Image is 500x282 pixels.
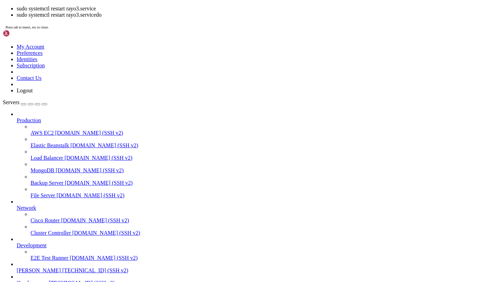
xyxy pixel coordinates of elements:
a: Load Balancer [DOMAIN_NAME] (SSH v2) [31,155,497,161]
x-row: Welcome to Ubuntu 24.04.2 LTS (GNU/Linux 6.11.0-1018-azure x86_64) [3,3,409,9]
span: ~ [47,176,50,182]
a: Cisco Router [DOMAIN_NAME] (SSH v2) [31,217,497,224]
a: MongoDB [DOMAIN_NAME] (SSH v2) [31,167,497,174]
x-row: To see these additional updates run: apt list --upgradable [3,124,409,130]
x-row: just raised the bar for easy, resilient and secure K8s cluster deployment. [3,84,409,90]
x-row: Last login: [DATE] from [TECHNICAL_ID] [3,159,409,165]
a: Backup Server [DOMAIN_NAME] (SSH v2) [31,180,497,186]
li: sudo systemctl restart rayo3.service [17,6,497,12]
span: [DOMAIN_NAME] (SSH v2) [70,255,138,261]
span: [DOMAIN_NAME] (SSH v2) [65,180,133,186]
a: Identities [17,56,37,62]
span: Production [17,117,41,123]
span: [DOMAIN_NAME] (SSH v2) [57,192,125,198]
a: Elastic Beanstalk [DOMAIN_NAME] (SSH v2) [31,142,497,149]
x-row: 12 additional security updates can be applied with ESM Apps. [3,135,409,141]
div: (55, 30) [164,176,167,182]
span: Backup Server [31,180,64,186]
x-row: : $ sudo lsof -i :8000 [3,170,409,176]
a: Logout [17,88,33,93]
span: ~ [47,165,50,170]
x-row: * Management: [URL][DOMAIN_NAME] [3,20,409,26]
li: sudo systemctl restart rayo3.servicedo [17,12,497,18]
span: [TECHNICAL_ID] (SSH v2) [62,267,128,273]
span: [DOMAIN_NAME] (SSH v2) [70,142,139,148]
a: Cluster Controller [DOMAIN_NAME] (SSH v2) [31,230,497,236]
span: ubuntu@dev-rayo [3,170,44,176]
li: AWS EC2 [DOMAIN_NAME] (SSH v2) [31,124,497,136]
span: Network [17,205,36,211]
x-row: 81 updates can be applied immediately. [3,118,409,124]
x-row: [URL][DOMAIN_NAME] [3,95,409,101]
a: Development [17,242,497,249]
li: File Server [DOMAIN_NAME] (SSH v2) [31,186,497,199]
span: [DOMAIN_NAME] (SSH v2) [65,155,133,161]
span: [PERSON_NAME] [17,267,61,273]
li: Backup Server [DOMAIN_NAME] (SSH v2) [31,174,497,186]
a: Servers [3,99,47,105]
li: Cluster Controller [DOMAIN_NAME] (SSH v2) [31,224,497,236]
span: Servers [3,99,19,105]
img: Shellngn [3,30,43,37]
span: ubuntu@dev-rayo [3,165,44,170]
a: File Server [DOMAIN_NAME] (SSH v2) [31,192,497,199]
a: Subscription [17,63,45,68]
a: My Account [17,44,44,50]
x-row: System information as of [DATE] [3,38,409,43]
span: Load Balancer [31,155,63,161]
x-row: Swap usage: 0% [3,66,409,72]
span: Cluster Controller [31,230,71,236]
x-row: * Strictly confined Kubernetes makes edge and IoT secure. Learn how MicroK8s [3,78,409,84]
span: ~ [47,170,50,176]
li: Cisco Router [DOMAIN_NAME] (SSH v2) [31,211,497,224]
span: Development [17,242,47,248]
span: Press tab to insert, esc to close. [6,25,49,29]
span: MongoDB [31,167,54,173]
x-row: Memory usage: 73% IPv4 address for eth0: [TECHNICAL_ID] [3,60,409,66]
li: Development [17,236,497,261]
a: Preferences [17,50,43,56]
li: MongoDB [DOMAIN_NAME] (SSH v2) [31,161,497,174]
a: [PERSON_NAME] [TECHNICAL_ID] (SSH v2) [17,267,497,274]
a: E2E Test Runner [DOMAIN_NAME] (SSH v2) [31,255,497,261]
span: AWS EC2 [31,130,54,136]
span: File Server [31,192,55,198]
span: [DOMAIN_NAME] (SSH v2) [56,167,124,173]
li: [PERSON_NAME] [TECHNICAL_ID] (SSH v2) [17,261,497,274]
x-row: : $ pkill -f gunicorn [3,165,409,171]
span: [DOMAIN_NAME] (SSH v2) [72,230,140,236]
a: Network [17,205,497,211]
span: ubuntu@dev-rayo [3,176,44,182]
span: Cisco Router [31,217,60,223]
span: Elastic Beanstalk [31,142,69,148]
x-row: * Support: [URL][DOMAIN_NAME] [3,26,409,32]
li: Production [17,111,497,199]
span: E2E Test Runner [31,255,68,261]
li: E2E Test Runner [DOMAIN_NAME] (SSH v2) [31,249,497,261]
span: [DOMAIN_NAME] (SSH v2) [55,130,123,136]
x-row: * Documentation: [URL][DOMAIN_NAME] [3,14,409,20]
span: [DOMAIN_NAME] (SSH v2) [61,217,129,223]
x-row: System load: 0.13 Processes: 181 [3,49,409,55]
a: AWS EC2 [DOMAIN_NAME] (SSH v2) [31,130,497,136]
li: Load Balancer [DOMAIN_NAME] (SSH v2) [31,149,497,161]
x-row: : $ sudo systemctl restart rayo3.service [3,176,409,182]
x-row: Expanded Security Maintenance for Applications is not enabled. [3,107,409,113]
li: Network [17,199,497,236]
x-row: Usage of /: 48.2% of 28.02GB Users logged in: 0 [3,55,409,61]
a: Production [17,117,497,124]
a: Contact Us [17,75,42,81]
x-row: Learn more about enabling ESM Apps service at [URL][DOMAIN_NAME] [3,141,409,147]
li: Elastic Beanstalk [DOMAIN_NAME] (SSH v2) [31,136,497,149]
